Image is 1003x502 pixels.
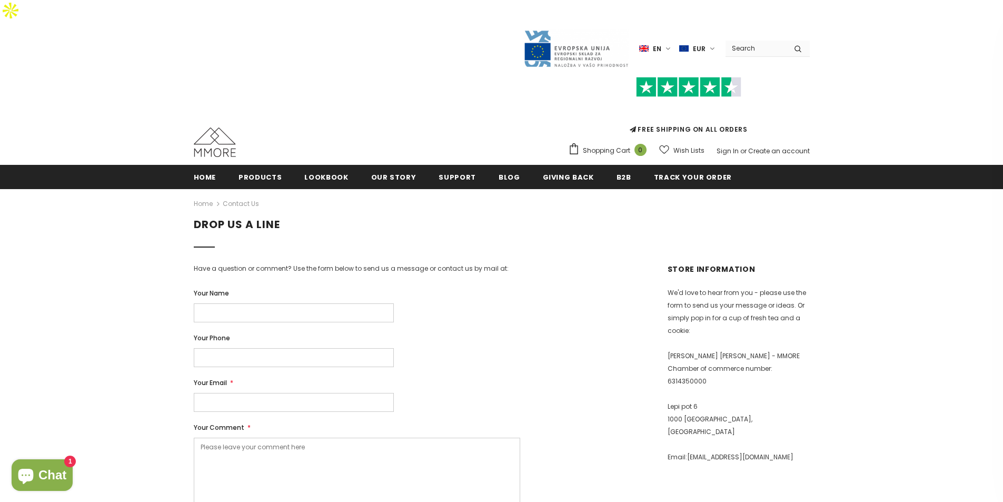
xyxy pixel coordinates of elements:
[668,451,810,464] p: Email:
[223,198,259,210] span: Contact us
[568,97,810,124] iframe: Customer reviews powered by Trustpilot
[499,172,520,182] span: Blog
[194,172,216,182] span: Home
[523,44,629,53] a: Javni Razpis
[634,144,647,156] span: 0
[668,362,810,388] p: Chamber of commerce number: 6314350000
[499,165,520,189] a: Blog
[194,198,213,210] a: Home
[740,146,747,155] span: or
[523,29,629,68] img: Javni Razpis
[194,289,229,298] span: Your Name
[617,165,631,189] a: B2B
[194,263,547,274] div: Have a question or comment? Use the form below to send us a message or contact us by mail at:
[693,44,706,54] span: EUR
[653,44,661,54] span: en
[194,127,236,157] img: MMORE Cases
[194,333,230,342] span: Your Phone
[194,423,244,432] span: Your Comment
[543,172,594,182] span: Giving back
[639,44,649,53] img: i-lang-1.png
[304,172,348,182] span: Lookbook
[668,263,810,464] div: [PERSON_NAME] [PERSON_NAME] - MMORE
[439,172,476,182] span: support
[568,143,652,159] a: Shopping Cart 0
[659,141,704,160] a: Wish Lists
[717,146,739,155] a: Sign In
[673,145,704,156] span: Wish Lists
[543,165,594,189] a: Giving back
[654,172,732,182] span: Track your order
[668,263,810,275] h4: Store Information
[371,172,416,182] span: Our Story
[687,452,793,461] a: [EMAIL_ADDRESS][DOMAIN_NAME]
[239,172,282,182] span: Products
[726,41,786,56] input: Search Site
[668,287,810,337] p: We'd love to hear from you - please use the form to send us your message or ideas. Or simply pop ...
[439,165,476,189] a: support
[568,82,810,134] span: FREE SHIPPING ON ALL ORDERS
[654,165,732,189] a: Track your order
[668,400,810,438] p: Lepi pot 6 1000 [GEOGRAPHIC_DATA], [GEOGRAPHIC_DATA]
[194,165,216,189] a: Home
[617,172,631,182] span: B2B
[636,77,741,97] img: Trust Pilot Stars
[304,165,348,189] a: Lookbook
[239,165,282,189] a: Products
[8,459,76,494] inbox-online-store-chat: Shopify online store chat
[748,146,810,155] a: Create an account
[583,145,630,156] span: Shopping Cart
[194,378,227,387] span: Your Email
[194,218,810,231] h1: DROP US A LINE
[371,165,416,189] a: Our Story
